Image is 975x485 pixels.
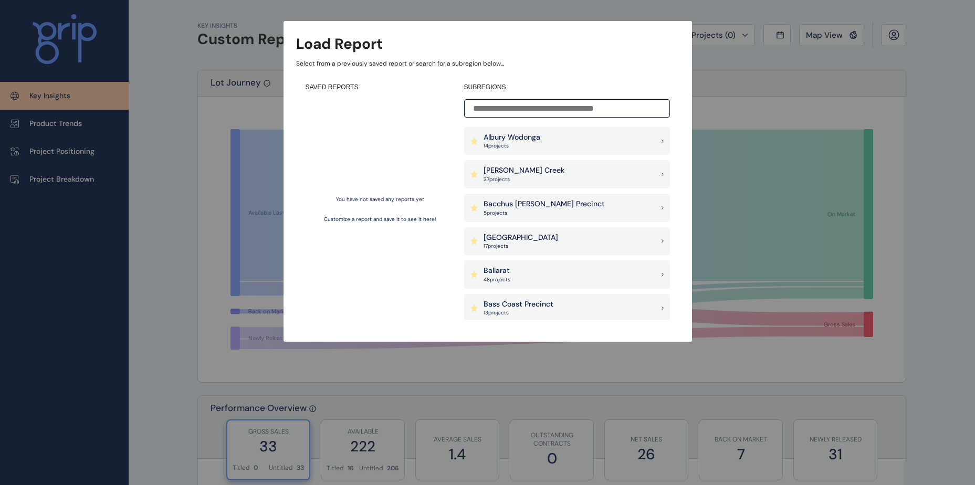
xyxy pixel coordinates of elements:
[484,165,564,176] p: [PERSON_NAME] Creek
[306,83,455,92] h4: SAVED REPORTS
[484,266,510,276] p: Ballarat
[296,59,679,68] p: Select from a previously saved report or search for a subregion below...
[484,276,510,283] p: 48 project s
[336,196,424,203] p: You have not saved any reports yet
[484,199,605,209] p: Bacchus [PERSON_NAME] Precinct
[324,216,436,223] p: Customize a report and save it to see it here!
[464,83,670,92] h4: SUBREGIONS
[484,242,558,250] p: 17 project s
[484,233,558,243] p: [GEOGRAPHIC_DATA]
[484,132,540,143] p: Albury Wodonga
[484,209,605,217] p: 5 project s
[484,309,553,317] p: 13 project s
[484,176,564,183] p: 27 project s
[484,299,553,310] p: Bass Coast Precinct
[296,34,383,54] h3: Load Report
[484,142,540,150] p: 14 project s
